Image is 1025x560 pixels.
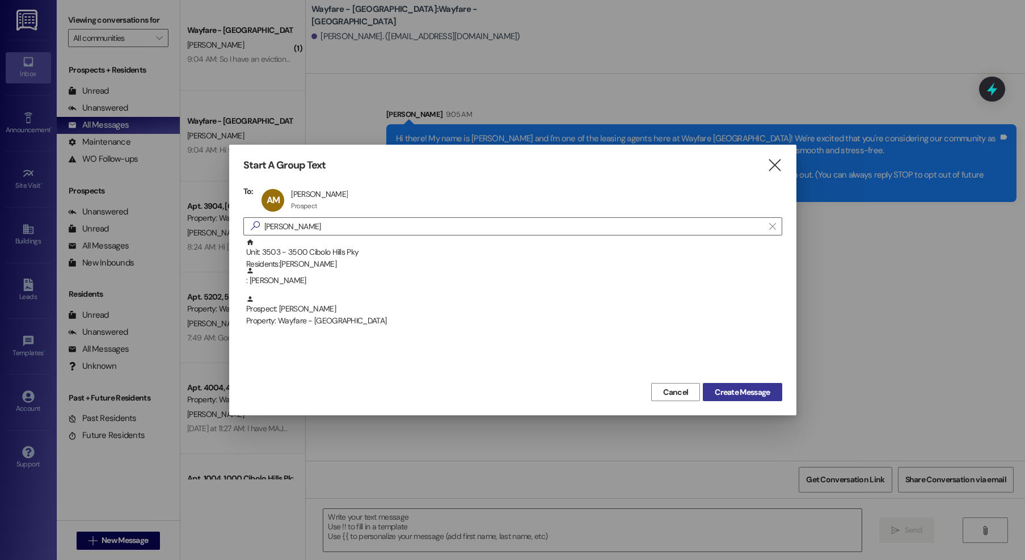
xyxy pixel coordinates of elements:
[246,258,782,270] div: Residents: [PERSON_NAME]
[246,238,782,271] div: Unit: 3503 - 3500 Cibolo Hills Pky
[769,222,775,231] i: 
[243,295,782,323] div: Prospect: [PERSON_NAME]Property: Wayfare - [GEOGRAPHIC_DATA]
[246,220,264,232] i: 
[764,218,782,235] button: Clear text
[291,201,317,210] div: Prospect
[264,218,764,234] input: Search for any contact or apartment
[767,159,782,171] i: 
[243,238,782,267] div: Unit: 3503 - 3500 Cibolo Hills PkyResidents:[PERSON_NAME]
[663,386,688,398] span: Cancel
[246,315,782,327] div: Property: Wayfare - [GEOGRAPHIC_DATA]
[246,295,782,327] div: Prospect: [PERSON_NAME]
[715,386,770,398] span: Create Message
[703,383,782,401] button: Create Message
[267,194,280,206] span: AM
[246,267,782,287] div: : [PERSON_NAME]
[243,159,326,172] h3: Start A Group Text
[243,267,782,295] div: : [PERSON_NAME]
[291,189,348,199] div: [PERSON_NAME]
[651,383,700,401] button: Cancel
[243,186,254,196] h3: To:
